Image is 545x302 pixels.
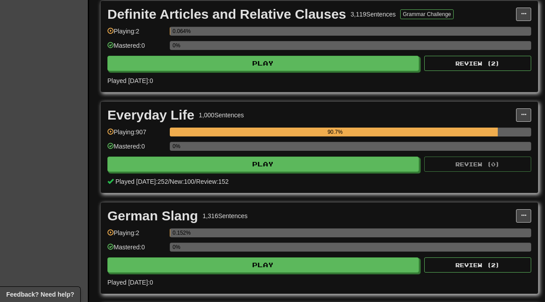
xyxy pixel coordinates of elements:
[115,178,168,185] span: Played [DATE]: 252
[107,27,165,41] div: Playing: 2
[172,128,497,137] div: 90.7%
[170,178,194,185] span: New: 100
[351,10,396,19] div: 3,119 Sentences
[424,56,531,71] button: Review (2)
[107,56,419,71] button: Play
[107,228,165,243] div: Playing: 2
[107,279,153,286] span: Played [DATE]: 0
[168,178,170,185] span: /
[107,108,194,122] div: Everyday Life
[6,290,74,299] span: Open feedback widget
[107,128,165,142] div: Playing: 907
[107,41,165,56] div: Mastered: 0
[107,257,419,273] button: Play
[400,9,454,19] button: Grammar Challenge
[107,8,346,21] div: Definite Articles and Relative Clauses
[107,243,165,257] div: Mastered: 0
[202,211,247,220] div: 1,316 Sentences
[107,157,419,172] button: Play
[107,77,153,84] span: Played [DATE]: 0
[424,257,531,273] button: Review (2)
[107,209,198,223] div: German Slang
[199,111,244,120] div: 1,000 Sentences
[194,178,196,185] span: /
[424,157,531,172] button: Review (0)
[107,142,165,157] div: Mastered: 0
[196,178,229,185] span: Review: 152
